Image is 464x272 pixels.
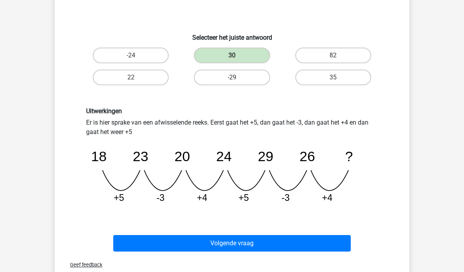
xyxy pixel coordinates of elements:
tspan: 29 [258,149,273,164]
tspan: ? [345,149,353,164]
div: Er is hier sprake van een afwisselende reeks. Eerst gaat het +5, dan gaat het -3, dan gaat het +4... [80,107,384,210]
tspan: +5 [114,193,124,203]
label: -29 [194,70,270,85]
tspan: 23 [133,149,148,164]
tspan: -3 [157,193,165,203]
tspan: +4 [197,193,208,203]
tspan: -3 [282,193,290,203]
tspan: 24 [216,149,232,164]
tspan: +5 [238,193,249,203]
label: 82 [295,48,371,63]
h6: Uitwerkingen [86,107,378,115]
label: 35 [295,70,371,85]
span: Geef feedback [64,262,102,268]
label: 30 [194,48,270,63]
button: Volgende vraag [113,235,351,252]
tspan: 20 [175,149,190,164]
tspan: +4 [322,193,333,203]
tspan: 26 [300,149,315,164]
label: -24 [93,48,169,63]
label: 22 [93,70,169,85]
tspan: 18 [91,149,107,164]
h6: Selecteer het juiste antwoord [67,28,397,41]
